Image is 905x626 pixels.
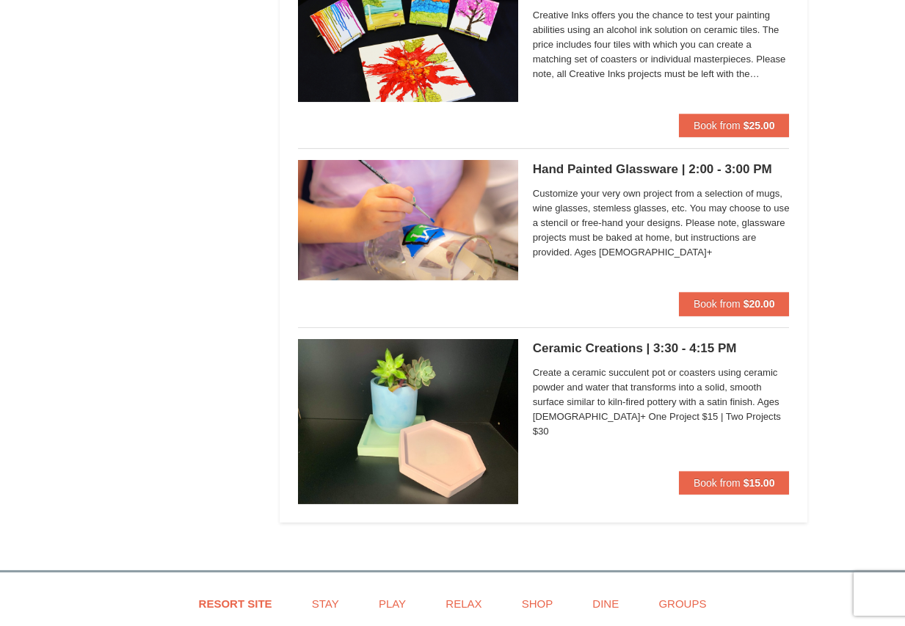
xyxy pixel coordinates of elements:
a: Dine [574,587,637,620]
strong: $25.00 [744,120,775,131]
a: Groups [640,587,724,620]
span: Customize your very own project from a selection of mugs, wine glasses, stemless glasses, etc. Yo... [533,186,790,260]
button: Book from $20.00 [679,292,790,316]
a: Shop [504,587,572,620]
span: Book from [694,477,741,489]
button: Book from $25.00 [679,114,790,137]
img: 6619869-1699-baa8dbd7.png [298,339,518,504]
strong: $20.00 [744,298,775,310]
a: Play [360,587,424,620]
h5: Ceramic Creations | 3:30 - 4:15 PM [533,341,790,356]
a: Resort Site [181,587,291,620]
a: Stay [294,587,357,620]
span: Creative Inks offers you the chance to test your painting abilities using an alcohol ink solution... [533,8,790,81]
strong: $15.00 [744,477,775,489]
a: Relax [427,587,500,620]
span: Create a ceramic succulent pot or coasters using ceramic powder and water that transforms into a ... [533,365,790,439]
img: 6619869-1088-d49a29a5.jpg [298,160,518,280]
h5: Hand Painted Glassware | 2:00 - 3:00 PM [533,162,790,177]
span: Book from [694,298,741,310]
span: Book from [694,120,741,131]
button: Book from $15.00 [679,471,790,495]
